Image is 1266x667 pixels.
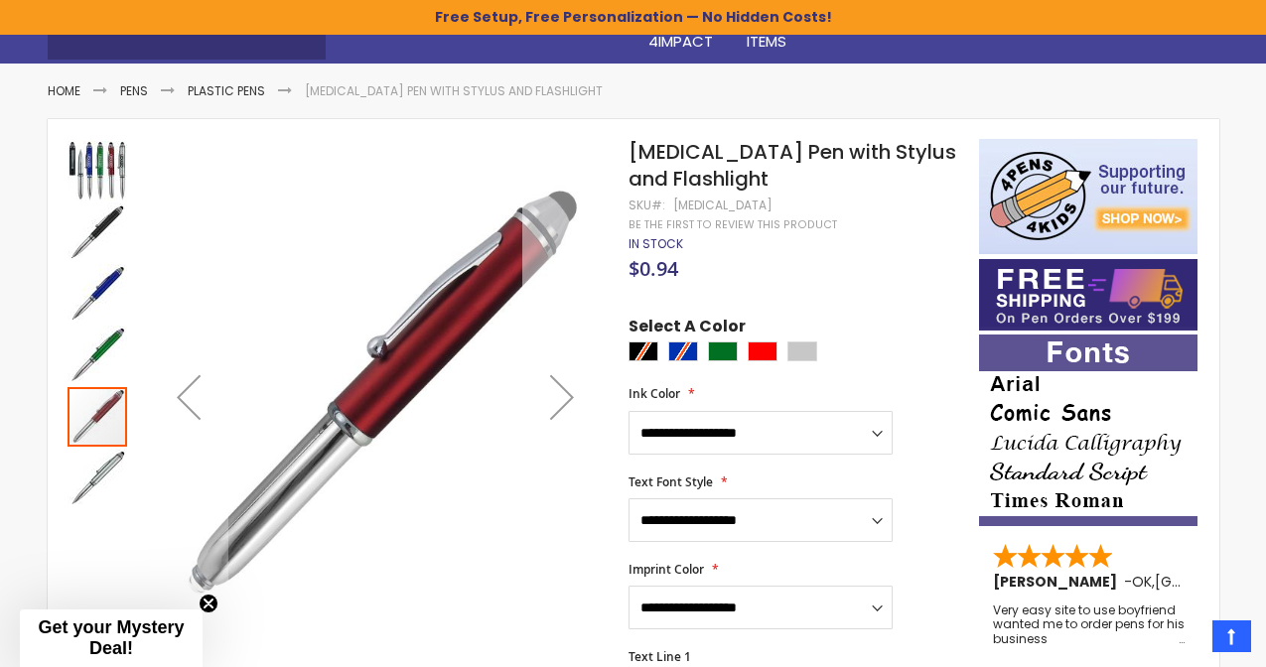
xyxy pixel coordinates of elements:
div: [MEDICAL_DATA] [673,198,773,213]
img: Kyra Pen with Stylus and Flashlight [68,449,127,508]
li: [MEDICAL_DATA] Pen with Stylus and Flashlight [305,83,603,99]
img: Kyra Pen with Stylus and Flashlight [68,326,127,385]
a: Be the first to review this product [629,217,837,232]
div: Kyra Pen with Stylus and Flashlight [68,200,129,262]
div: Red [748,341,777,361]
iframe: Google Customer Reviews [1102,613,1266,667]
div: Get your Mystery Deal!Close teaser [20,609,203,667]
div: Green [708,341,738,361]
a: Home [48,82,80,99]
span: Text Font Style [629,473,713,490]
span: OK [1132,572,1152,592]
a: Plastic Pens [188,82,265,99]
img: Kyra Pen with Stylus and Flashlight [148,168,602,621]
span: Get your Mystery Deal! [38,617,184,658]
span: Imprint Color [629,561,704,578]
div: Very easy site to use boyfriend wanted me to order pens for his business [993,603,1186,646]
div: Kyra Pen with Stylus and Flashlight [68,262,129,324]
div: Previous [149,139,228,654]
div: Kyra Pen with Stylus and Flashlight [68,139,129,200]
img: Kyra Pen with Stylus and Flashlight [68,141,127,200]
a: Pens [120,82,148,99]
strong: SKU [629,197,665,213]
span: [PERSON_NAME] [993,572,1124,592]
div: Next [522,139,602,654]
span: Text Line 1 [629,648,691,665]
div: Kyra Pen with Stylus and Flashlight [68,324,129,385]
span: [MEDICAL_DATA] Pen with Stylus and Flashlight [629,138,956,193]
img: font-personalization-examples [979,334,1197,526]
button: Close teaser [199,594,218,613]
div: Kyra Pen with Stylus and Flashlight [68,447,127,508]
div: Silver [787,341,817,361]
span: $0.94 [629,255,678,282]
div: Availability [629,236,683,252]
img: Free shipping on orders over $199 [979,259,1197,331]
span: In stock [629,235,683,252]
span: Ink Color [629,385,680,402]
img: Kyra Pen with Stylus and Flashlight [68,264,127,324]
div: Kyra Pen with Stylus and Flashlight [68,385,129,447]
img: 4pens 4 kids [979,139,1197,254]
span: Select A Color [629,316,746,342]
img: Kyra Pen with Stylus and Flashlight [68,202,127,262]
